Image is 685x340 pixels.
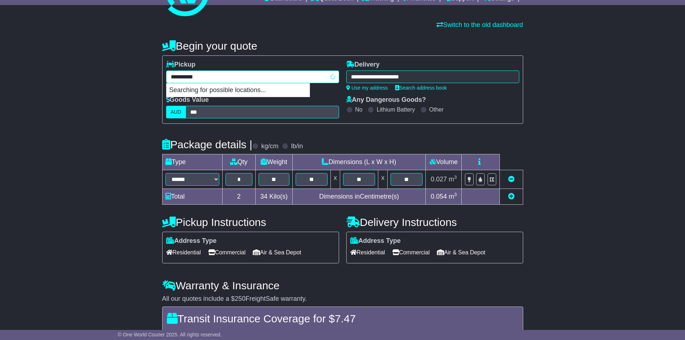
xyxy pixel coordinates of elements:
[346,85,388,91] a: Use my address
[166,106,186,118] label: AUD
[162,280,523,291] h4: Warranty & Insurance
[292,189,426,205] td: Dimensions in Centimetre(s)
[166,61,196,69] label: Pickup
[437,247,485,258] span: Air & Sea Depot
[429,106,444,113] label: Other
[162,295,523,303] div: All our quotes include a $ FreightSafe warranty.
[235,295,246,302] span: 250
[256,189,293,205] td: Kilo(s)
[118,332,222,337] span: © One World Courier 2025. All rights reserved.
[508,193,515,200] a: Add new item
[355,106,362,113] label: No
[291,142,303,150] label: lb/in
[454,174,457,180] sup: 3
[431,193,447,200] span: 0.054
[162,139,252,150] h4: Package details |
[508,176,515,183] a: Remove this item
[350,237,401,245] label: Address Type
[256,154,293,170] td: Weight
[378,170,388,189] td: x
[346,61,380,69] label: Delivery
[376,106,415,113] label: Lithium Battery
[222,189,256,205] td: 2
[392,247,430,258] span: Commercial
[261,142,278,150] label: kg/cm
[292,154,426,170] td: Dimensions (L x W x H)
[260,193,268,200] span: 34
[166,96,209,104] label: Goods Value
[346,96,426,104] label: Any Dangerous Goods?
[395,85,447,91] a: Search address book
[222,154,256,170] td: Qty
[162,154,222,170] td: Type
[437,21,523,28] a: Switch to the old dashboard
[166,83,310,97] p: Searching for possible locations...
[166,237,217,245] label: Address Type
[166,247,201,258] span: Residential
[167,313,519,325] h4: Transit Insurance Coverage for $
[162,40,523,52] h4: Begin your quote
[350,247,385,258] span: Residential
[162,216,339,228] h4: Pickup Instructions
[454,192,457,197] sup: 3
[253,247,301,258] span: Air & Sea Depot
[431,176,447,183] span: 0.027
[449,176,457,183] span: m
[426,154,462,170] td: Volume
[208,247,246,258] span: Commercial
[346,216,523,228] h4: Delivery Instructions
[335,313,356,325] span: 7.47
[449,193,457,200] span: m
[330,170,340,189] td: x
[162,189,222,205] td: Total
